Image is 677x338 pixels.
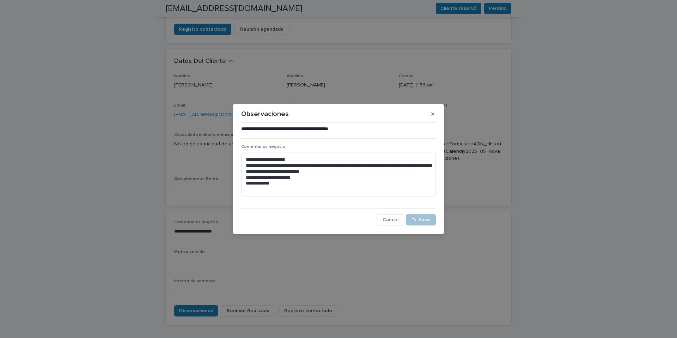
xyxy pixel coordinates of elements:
[419,217,430,222] span: Save
[383,217,398,222] span: Cancel
[241,110,289,118] p: Observaciones
[241,145,285,149] span: Comentarios negocio
[406,214,436,225] button: Save
[377,214,404,225] button: Cancel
